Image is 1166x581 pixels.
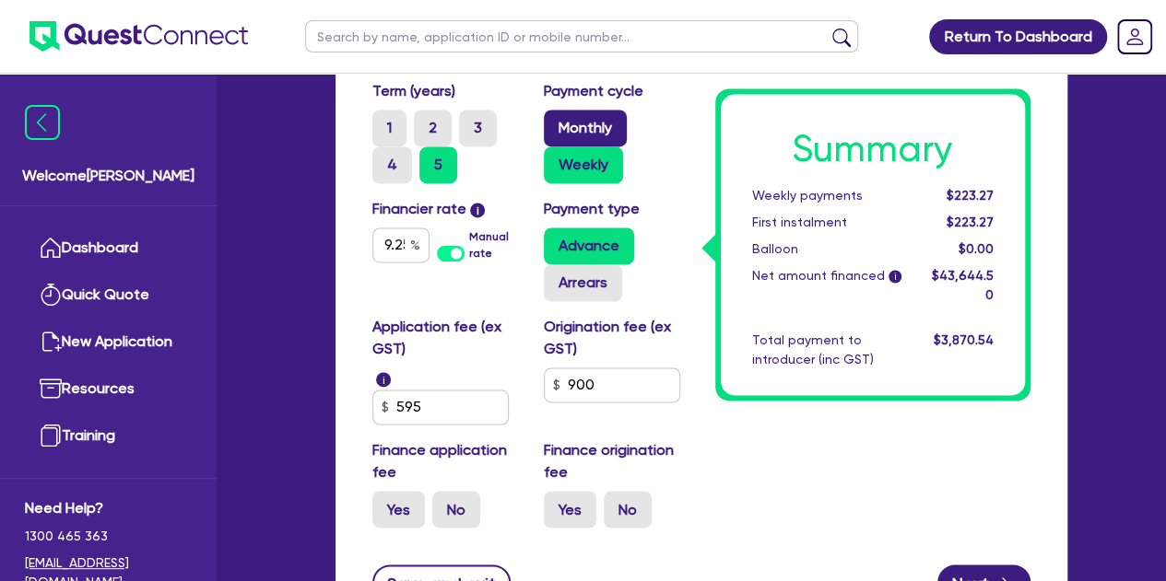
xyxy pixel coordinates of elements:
a: Quick Quote [25,272,192,319]
img: quick-quote [40,284,62,306]
span: i [376,372,391,387]
label: Payment type [544,198,640,220]
label: Application fee (ex GST) [372,316,516,360]
img: training [40,424,62,447]
label: Financier rate [372,198,486,220]
label: Finance application fee [372,439,516,483]
div: Net amount financed [738,266,918,305]
a: Dropdown toggle [1111,13,1159,61]
label: 5 [419,146,457,183]
input: Search by name, application ID or mobile number... [305,20,858,52]
label: Monthly [544,110,627,146]
span: Need Help? [25,497,192,519]
span: $223.27 [946,188,993,203]
img: resources [40,378,62,400]
label: Weekly [544,146,623,183]
label: No [432,491,480,528]
label: 2 [414,110,452,146]
img: quest-connect-logo-blue [29,21,248,52]
div: Weekly payments [738,186,918,205]
label: Term (years) [372,80,455,102]
label: Manual rate [469,228,515,261]
label: Yes [372,491,425,528]
span: $223.27 [946,215,993,229]
div: Balloon [738,239,918,259]
span: Welcome [PERSON_NAME] [22,165,194,187]
a: Resources [25,366,192,413]
span: i [470,203,485,217]
label: Yes [544,491,596,528]
a: Return To Dashboard [929,19,1107,54]
img: new-application [40,331,62,353]
a: Dashboard [25,225,192,272]
a: New Application [25,319,192,366]
span: 1300 465 363 [25,527,192,546]
span: i [889,271,901,284]
label: 4 [372,146,412,183]
label: Arrears [544,264,622,301]
label: Advance [544,227,634,264]
div: Total payment to introducer (inc GST) [738,331,918,369]
span: $3,870.54 [933,332,993,347]
div: First instalment [738,213,918,232]
label: Payment cycle [544,80,643,102]
h1: Summary [752,127,994,171]
label: Origination fee (ex GST) [544,316,688,360]
label: Finance origination fee [544,439,688,483]
label: No [604,491,652,528]
span: $43,644.50 [931,268,993,302]
label: 1 [372,110,406,146]
label: 3 [459,110,497,146]
img: icon-menu-close [25,105,60,140]
span: $0.00 [958,241,993,256]
a: Training [25,413,192,459]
